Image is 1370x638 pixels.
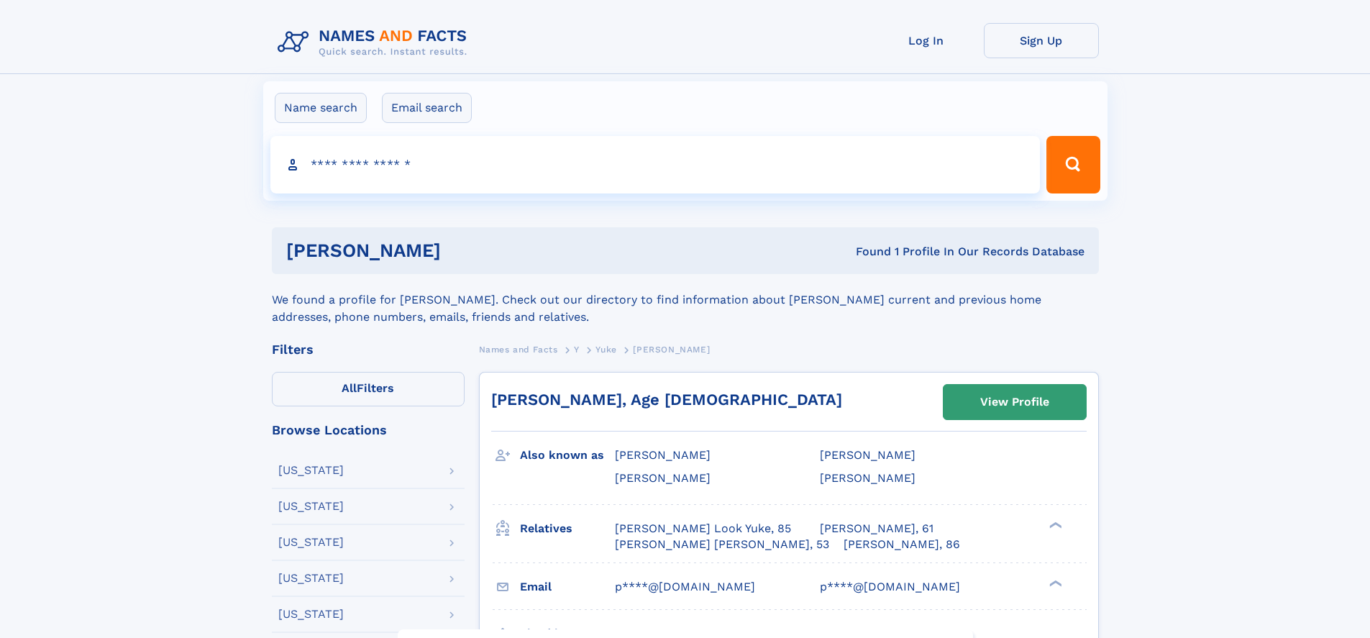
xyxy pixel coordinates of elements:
[278,501,344,512] div: [US_STATE]
[270,136,1041,193] input: search input
[272,372,465,406] label: Filters
[479,340,558,358] a: Names and Facts
[615,521,791,537] a: [PERSON_NAME] Look Yuke, 85
[574,345,580,355] span: Y
[272,343,465,356] div: Filters
[272,424,465,437] div: Browse Locations
[633,345,710,355] span: [PERSON_NAME]
[286,242,649,260] h1: [PERSON_NAME]
[944,385,1086,419] a: View Profile
[272,23,479,62] img: Logo Names and Facts
[342,381,357,395] span: All
[984,23,1099,58] a: Sign Up
[272,274,1099,326] div: We found a profile for [PERSON_NAME]. Check out our directory to find information about [PERSON_N...
[520,516,615,541] h3: Relatives
[491,391,842,409] a: [PERSON_NAME], Age [DEMOGRAPHIC_DATA]
[844,537,960,552] a: [PERSON_NAME], 86
[595,340,616,358] a: Yuke
[275,93,367,123] label: Name search
[820,448,915,462] span: [PERSON_NAME]
[615,471,711,485] span: [PERSON_NAME]
[278,573,344,584] div: [US_STATE]
[1046,520,1063,529] div: ❯
[615,537,829,552] a: [PERSON_NAME] [PERSON_NAME], 53
[980,386,1049,419] div: View Profile
[278,537,344,548] div: [US_STATE]
[574,340,580,358] a: Y
[1046,578,1063,588] div: ❯
[1046,136,1100,193] button: Search Button
[869,23,984,58] a: Log In
[595,345,616,355] span: Yuke
[278,609,344,620] div: [US_STATE]
[382,93,472,123] label: Email search
[820,471,915,485] span: [PERSON_NAME]
[820,521,933,537] a: [PERSON_NAME], 61
[520,575,615,599] h3: Email
[615,448,711,462] span: [PERSON_NAME]
[278,465,344,476] div: [US_STATE]
[520,443,615,468] h3: Also known as
[648,244,1084,260] div: Found 1 Profile In Our Records Database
